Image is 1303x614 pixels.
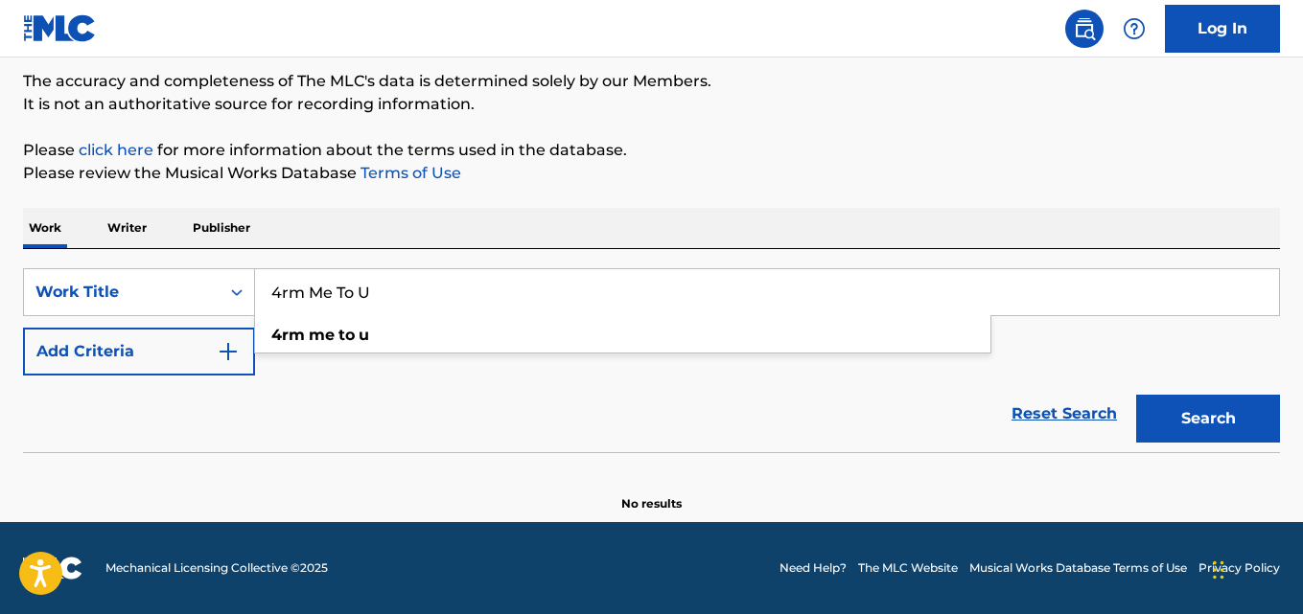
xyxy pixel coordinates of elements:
[1207,522,1303,614] iframe: Chat Widget
[105,559,328,577] span: Mechanical Licensing Collective © 2025
[23,139,1280,162] p: Please for more information about the terms used in the database.
[23,93,1280,116] p: It is not an authoritative source for recording information.
[1213,541,1224,599] div: Drag
[23,70,1280,93] p: The accuracy and completeness of The MLC's data is determined solely by our Members.
[1065,10,1104,48] a: Public Search
[858,559,958,577] a: The MLC Website
[1165,5,1280,53] a: Log In
[23,14,97,42] img: MLC Logo
[969,559,1187,577] a: Musical Works Database Terms of Use
[102,208,152,248] p: Writer
[1136,395,1280,443] button: Search
[1123,17,1146,40] img: help
[357,164,461,182] a: Terms of Use
[35,281,208,304] div: Work Title
[779,559,847,577] a: Need Help?
[217,340,240,363] img: 9d2ae6d4665cec9f34b9.svg
[23,268,1280,452] form: Search Form
[338,326,355,344] strong: to
[1073,17,1096,40] img: search
[1002,393,1127,435] a: Reset Search
[271,326,305,344] strong: 4rm
[79,141,153,159] a: click here
[359,326,369,344] strong: u
[23,328,255,375] button: Add Criteria
[1115,10,1153,48] div: Help
[309,326,335,344] strong: me
[23,557,82,580] img: logo
[23,208,67,248] p: Work
[1198,559,1280,577] a: Privacy Policy
[621,472,682,512] p: No results
[23,162,1280,185] p: Please review the Musical Works Database
[187,208,256,248] p: Publisher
